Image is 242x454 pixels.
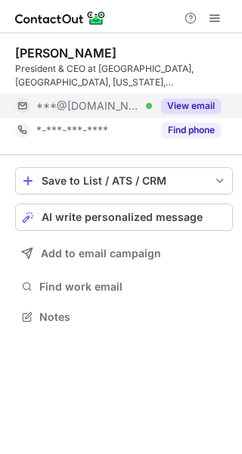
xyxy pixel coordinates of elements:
[161,123,221,138] button: Reveal Button
[161,98,221,113] button: Reveal Button
[36,99,141,113] span: ***@[DOMAIN_NAME]
[15,276,233,297] button: Find work email
[42,175,206,187] div: Save to List / ATS / CRM
[15,240,233,267] button: Add to email campaign
[15,306,233,328] button: Notes
[42,211,203,223] span: AI write personalized message
[15,62,233,89] div: President & CEO at [GEOGRAPHIC_DATA], [GEOGRAPHIC_DATA], [US_STATE], [GEOGRAPHIC_DATA]
[15,204,233,231] button: AI write personalized message
[39,310,227,324] span: Notes
[15,167,233,194] button: save-profile-one-click
[41,247,161,260] span: Add to email campaign
[15,45,116,61] div: [PERSON_NAME]
[15,9,106,27] img: ContactOut v5.3.10
[39,280,227,294] span: Find work email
